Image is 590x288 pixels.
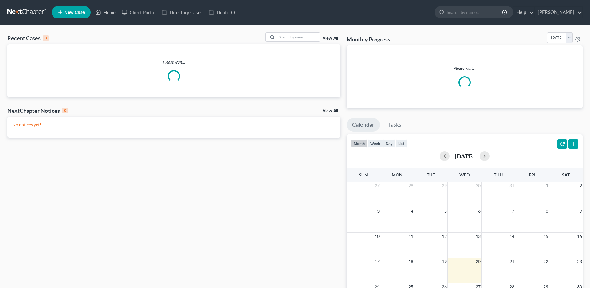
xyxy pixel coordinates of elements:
[383,139,395,148] button: day
[475,182,481,189] span: 30
[513,7,534,18] a: Help
[395,139,407,148] button: list
[447,6,503,18] input: Search by name...
[383,118,407,132] a: Tasks
[12,122,336,128] p: No notices yet!
[543,258,549,265] span: 22
[545,182,549,189] span: 1
[323,36,338,41] a: View All
[43,35,49,41] div: 0
[92,7,119,18] a: Home
[441,258,447,265] span: 19
[511,207,515,215] span: 7
[408,233,414,240] span: 11
[579,182,583,189] span: 2
[475,233,481,240] span: 13
[545,207,549,215] span: 8
[509,182,515,189] span: 31
[323,109,338,113] a: View All
[352,65,578,71] p: Please wait...
[509,233,515,240] span: 14
[368,139,383,148] button: week
[444,207,447,215] span: 5
[408,182,414,189] span: 28
[7,107,68,114] div: NextChapter Notices
[347,36,390,43] h3: Monthly Progress
[459,172,470,177] span: Wed
[7,34,49,42] div: Recent Cases
[374,182,380,189] span: 27
[408,258,414,265] span: 18
[359,172,368,177] span: Sun
[576,233,583,240] span: 16
[374,258,380,265] span: 17
[576,258,583,265] span: 23
[374,233,380,240] span: 10
[277,33,320,41] input: Search by name...
[478,207,481,215] span: 6
[509,258,515,265] span: 21
[535,7,582,18] a: [PERSON_NAME]
[441,182,447,189] span: 29
[119,7,159,18] a: Client Portal
[376,207,380,215] span: 3
[347,118,380,132] a: Calendar
[351,139,368,148] button: month
[7,59,340,65] p: Please wait...
[543,233,549,240] span: 15
[494,172,503,177] span: Thu
[159,7,206,18] a: Directory Cases
[206,7,240,18] a: DebtorCC
[441,233,447,240] span: 12
[475,258,481,265] span: 20
[62,108,68,113] div: 0
[562,172,570,177] span: Sat
[64,10,85,15] span: New Case
[579,207,583,215] span: 9
[529,172,535,177] span: Fri
[410,207,414,215] span: 4
[427,172,435,177] span: Tue
[454,153,475,159] h2: [DATE]
[392,172,403,177] span: Mon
